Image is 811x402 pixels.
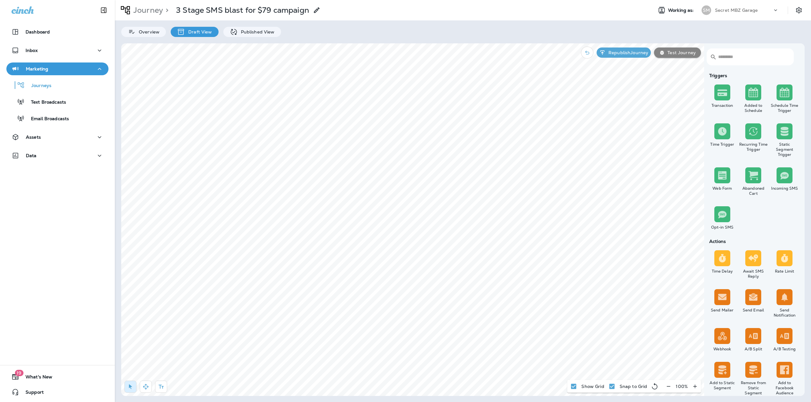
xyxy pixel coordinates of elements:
[19,374,52,382] span: What's New
[15,370,23,376] span: 19
[131,5,163,15] p: Journey
[770,380,799,396] div: Add to Facebook Audience
[6,370,108,383] button: 19What's New
[668,8,695,13] span: Working as:
[739,103,768,113] div: Added to Schedule
[95,4,113,17] button: Collapse Sidebar
[739,142,768,152] div: Recurring Time Trigger
[708,308,737,313] div: Send Mailer
[581,384,604,389] p: Show Grid
[707,239,800,244] div: Actions
[708,103,737,108] div: Transaction
[665,50,696,55] p: Test Journey
[708,186,737,191] div: Web Form
[176,5,309,15] p: 3 Stage SMS blast for $79 campaign
[163,5,168,15] p: >
[739,347,768,352] div: A/B Split
[26,135,41,140] p: Assets
[606,50,648,55] p: Republish Journey
[676,384,688,389] p: 100 %
[770,103,799,113] div: Schedule Time Trigger
[6,149,108,162] button: Data
[6,112,108,125] button: Email Broadcasts
[25,99,66,106] p: Text Broadcasts
[707,73,800,78] div: Triggers
[6,44,108,57] button: Inbox
[25,116,69,122] p: Email Broadcasts
[715,8,758,13] p: Secret MBZ Garage
[708,225,737,230] div: Opt-in SMS
[702,5,711,15] div: SM
[19,390,44,397] span: Support
[238,29,275,34] p: Published View
[708,269,737,274] div: Time Delay
[26,153,37,158] p: Data
[26,29,50,34] p: Dashboard
[185,29,212,34] p: Draft View
[6,26,108,38] button: Dashboard
[6,62,108,75] button: Marketing
[770,142,799,157] div: Static Segment Trigger
[793,4,805,16] button: Settings
[770,308,799,318] div: Send Notification
[26,66,48,71] p: Marketing
[739,186,768,196] div: Abandoned Cart
[597,48,651,58] button: RepublishJourney
[770,186,799,191] div: Incoming SMS
[6,95,108,108] button: Text Broadcasts
[739,269,768,279] div: Await SMS Reply
[708,142,737,147] div: Time Trigger
[6,131,108,143] button: Assets
[708,347,737,352] div: Webhook
[708,380,737,391] div: Add to Static Segment
[654,48,701,58] button: Test Journey
[26,48,38,53] p: Inbox
[770,347,799,352] div: A/B Testing
[770,269,799,274] div: Rate Limit
[136,29,160,34] p: Overview
[25,83,51,89] p: Journeys
[6,386,108,398] button: Support
[739,380,768,396] div: Remove from Static Segment
[620,384,647,389] p: Snap to Grid
[739,308,768,313] div: Send Email
[6,78,108,92] button: Journeys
